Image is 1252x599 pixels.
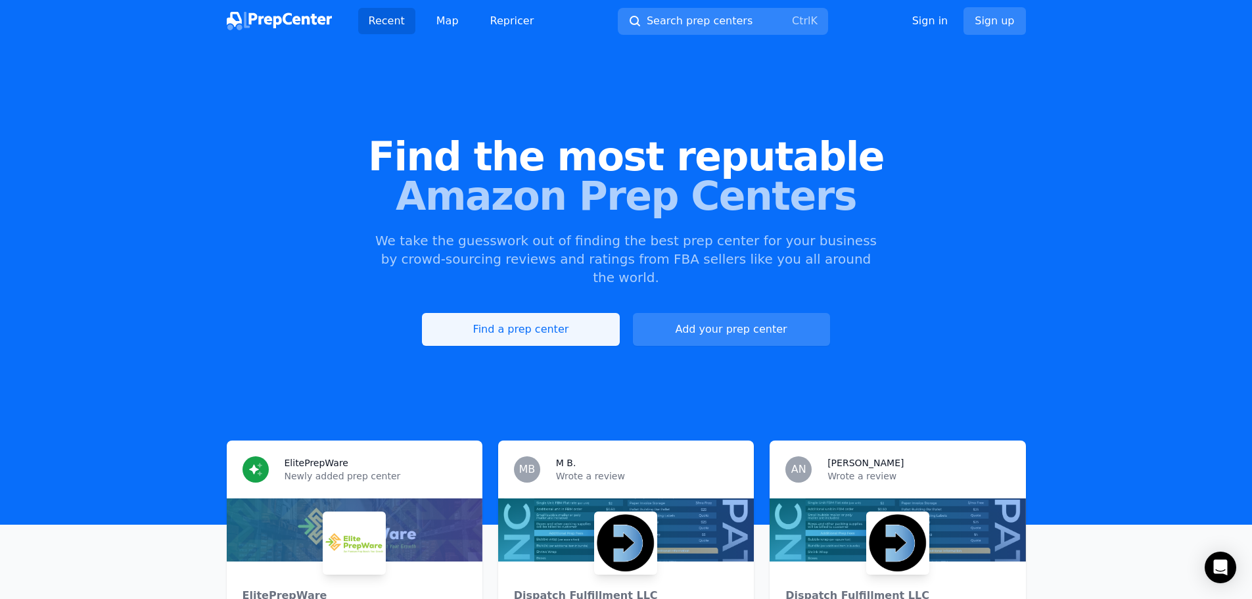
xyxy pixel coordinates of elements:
[633,313,830,346] a: Add your prep center
[791,464,806,475] span: AN
[556,456,576,469] h3: M B.
[325,514,383,572] img: ElitePrepWare
[597,514,655,572] img: Dispatch Fulfillment LLC
[426,8,469,34] a: Map
[647,13,753,29] span: Search prep centers
[618,8,828,35] button: Search prep centersCtrlK
[422,313,619,346] a: Find a prep center
[869,514,927,572] img: Dispatch Fulfillment LLC
[963,7,1025,35] a: Sign up
[792,14,810,27] kbd: Ctrl
[21,176,1231,216] span: Amazon Prep Centers
[374,231,879,287] p: We take the guesswork out of finding the best prep center for your business by crowd-sourcing rev...
[285,456,348,469] h3: ElitePrepWare
[912,13,948,29] a: Sign in
[556,469,738,483] p: Wrote a review
[810,14,818,27] kbd: K
[519,464,535,475] span: MB
[21,137,1231,176] span: Find the most reputable
[480,8,545,34] a: Repricer
[227,12,332,30] img: PrepCenter
[285,469,467,483] p: Newly added prep center
[827,456,904,469] h3: [PERSON_NAME]
[1205,552,1236,583] div: Open Intercom Messenger
[358,8,415,34] a: Recent
[827,469,1009,483] p: Wrote a review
